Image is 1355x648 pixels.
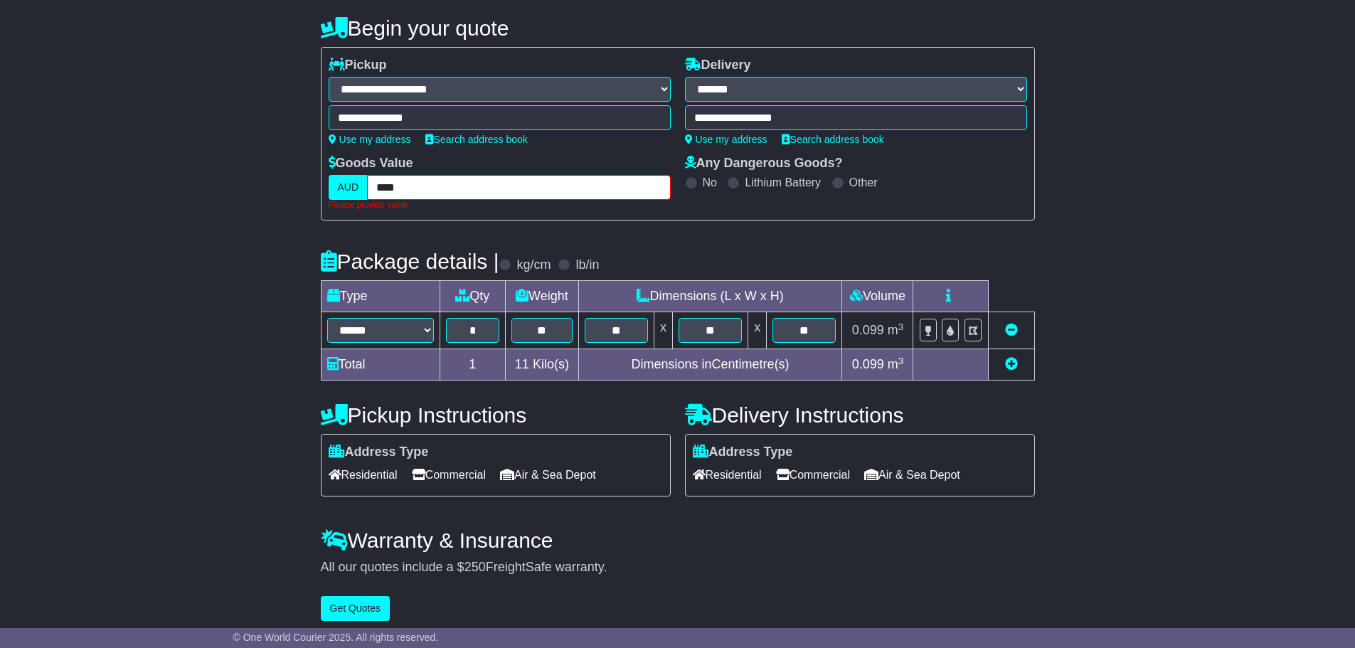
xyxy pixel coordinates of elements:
[329,58,387,73] label: Pickup
[440,349,506,381] td: 1
[1005,357,1018,371] a: Add new item
[321,250,499,273] h4: Package details |
[329,445,429,460] label: Address Type
[321,560,1035,575] div: All our quotes include a $ FreightSafe warranty.
[685,58,751,73] label: Delivery
[233,632,439,643] span: © One World Courier 2025. All rights reserved.
[685,134,767,145] a: Use my address
[321,403,671,427] h4: Pickup Instructions
[516,257,551,273] label: kg/cm
[329,200,671,210] div: Please provide value
[748,312,767,349] td: x
[842,281,913,312] td: Volume
[693,445,793,460] label: Address Type
[515,357,529,371] span: 11
[575,257,599,273] label: lb/in
[464,560,486,574] span: 250
[321,529,1035,552] h4: Warranty & Insurance
[506,281,579,312] td: Weight
[898,356,904,366] sup: 3
[329,464,398,486] span: Residential
[685,156,843,171] label: Any Dangerous Goods?
[500,464,596,486] span: Air & Sea Depot
[506,349,579,381] td: Kilo(s)
[745,176,821,189] label: Lithium Battery
[425,134,528,145] a: Search address book
[329,134,411,145] a: Use my address
[864,464,960,486] span: Air & Sea Depot
[321,16,1035,40] h4: Begin your quote
[898,322,904,332] sup: 3
[440,281,506,312] td: Qty
[578,281,842,312] td: Dimensions (L x W x H)
[693,464,762,486] span: Residential
[849,176,878,189] label: Other
[782,134,884,145] a: Search address book
[1005,323,1018,337] a: Remove this item
[329,156,413,171] label: Goods Value
[412,464,486,486] span: Commercial
[888,357,904,371] span: m
[703,176,717,189] label: No
[578,349,842,381] td: Dimensions in Centimetre(s)
[654,312,672,349] td: x
[321,596,390,621] button: Get Quotes
[888,323,904,337] span: m
[321,281,440,312] td: Type
[329,175,368,200] label: AUD
[321,349,440,381] td: Total
[776,464,850,486] span: Commercial
[685,403,1035,427] h4: Delivery Instructions
[852,357,884,371] span: 0.099
[852,323,884,337] span: 0.099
